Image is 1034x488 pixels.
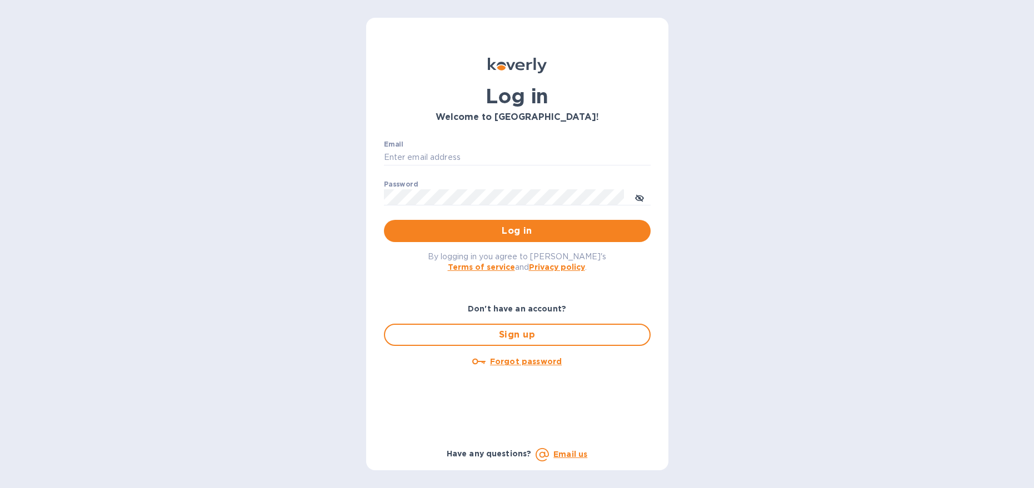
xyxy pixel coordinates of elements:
[448,263,515,271] a: Terms of service
[628,186,651,208] button: toggle password visibility
[529,263,585,271] a: Privacy policy
[384,84,651,108] h1: Log in
[384,112,651,123] h3: Welcome to [GEOGRAPHIC_DATA]!
[384,181,418,188] label: Password
[488,58,547,73] img: Koverly
[553,450,587,459] a: Email us
[428,252,606,271] span: By logging in you agree to [PERSON_NAME]'s and .
[393,224,642,238] span: Log in
[384,324,651,346] button: Sign up
[468,304,566,313] b: Don't have an account?
[394,328,641,341] span: Sign up
[384,149,651,166] input: Enter email address
[384,220,651,242] button: Log in
[490,357,562,366] u: Forgot password
[447,449,532,458] b: Have any questions?
[384,141,403,148] label: Email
